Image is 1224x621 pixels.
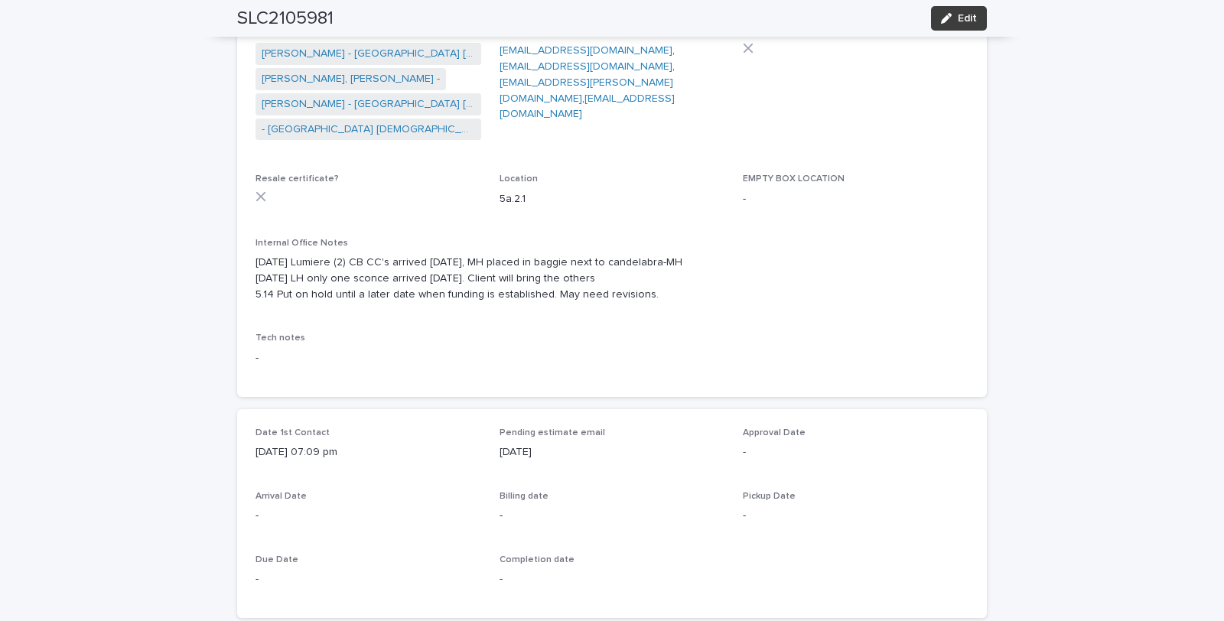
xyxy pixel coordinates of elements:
a: [PERSON_NAME] - [GEOGRAPHIC_DATA] [DEMOGRAPHIC_DATA][GEOGRAPHIC_DATA] [262,96,475,112]
p: [DATE] [500,444,725,460]
p: - [256,350,968,366]
button: Edit [931,6,987,31]
p: , , , [500,43,725,122]
a: - [GEOGRAPHIC_DATA] [DEMOGRAPHIC_DATA][GEOGRAPHIC_DATA] [262,122,475,138]
p: - [256,508,481,524]
span: Internal Office Notes [256,239,348,248]
span: EMPTY BOX LOCATION [743,174,845,184]
h2: SLC2105981 [237,8,334,30]
p: - [743,191,968,207]
span: Location [500,174,538,184]
span: Edit [958,13,977,24]
p: - [500,571,725,587]
span: Pickup Date [743,492,796,501]
p: [DATE] 07:09 pm [256,444,481,460]
p: - [256,571,481,587]
span: Date 1st Contact [256,428,330,437]
span: Due Date [256,555,298,564]
p: - [500,508,725,524]
span: Completion date [500,555,575,564]
p: [DATE] Lumiere (2) CB CC's arrived [DATE], MH placed in baggie next to candelabra-MH [DATE] LH on... [256,255,968,302]
span: Pending estimate email [500,428,605,437]
a: [EMAIL_ADDRESS][DOMAIN_NAME] [500,61,672,72]
span: Arrival Date [256,492,307,501]
span: Tech notes [256,333,305,343]
span: Approval Date [743,428,806,437]
a: [EMAIL_ADDRESS][PERSON_NAME][DOMAIN_NAME] [500,77,673,104]
p: - [743,508,968,524]
span: Resale certificate? [256,174,339,184]
p: 5a.2.1 [500,191,725,207]
a: [EMAIL_ADDRESS][DOMAIN_NAME] [500,45,672,56]
a: [PERSON_NAME] - [GEOGRAPHIC_DATA] [DEMOGRAPHIC_DATA][GEOGRAPHIC_DATA] [262,46,475,62]
p: - [743,444,968,460]
span: Billing date [500,492,549,501]
a: [PERSON_NAME], [PERSON_NAME] - [262,71,440,87]
a: [EMAIL_ADDRESS][DOMAIN_NAME] [500,93,675,120]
